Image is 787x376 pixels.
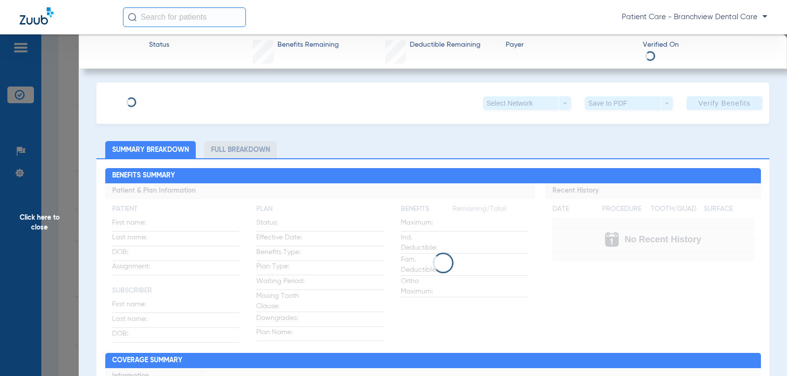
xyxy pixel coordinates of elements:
[20,7,54,25] img: Zuub Logo
[149,40,169,50] span: Status
[204,141,277,158] li: Full Breakdown
[123,7,246,27] input: Search for patients
[105,141,196,158] li: Summary Breakdown
[277,40,339,50] span: Benefits Remaining
[622,12,767,22] span: Patient Care - Branchview Dental Care
[105,353,761,369] h2: Coverage Summary
[506,40,634,50] span: Payer
[128,13,137,22] img: Search Icon
[738,329,787,376] iframe: Chat Widget
[643,40,771,50] span: Verified On
[410,40,481,50] span: Deductible Remaining
[105,168,761,184] h2: Benefits Summary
